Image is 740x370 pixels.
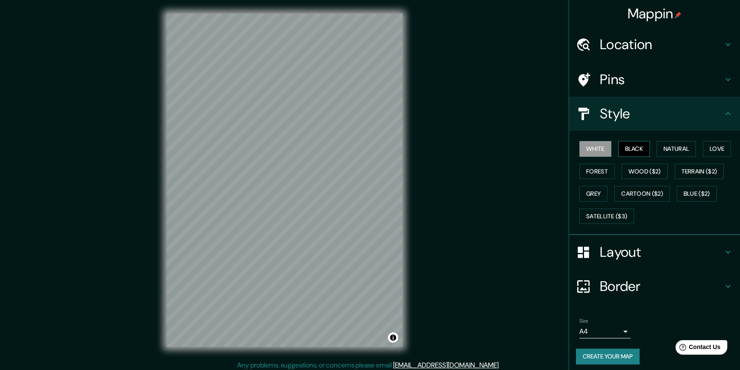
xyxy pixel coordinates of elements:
button: Create your map [576,349,640,364]
div: Layout [569,235,740,269]
button: White [579,141,611,157]
button: Terrain ($2) [675,164,724,179]
h4: Style [600,105,723,122]
div: Pins [569,62,740,97]
button: Forest [579,164,615,179]
button: Cartoon ($2) [614,186,670,202]
button: Love [703,141,731,157]
label: Size [579,317,588,325]
h4: Layout [600,244,723,261]
button: Natural [657,141,696,157]
h4: Pins [600,71,723,88]
button: Wood ($2) [622,164,668,179]
div: A4 [579,325,631,338]
div: Style [569,97,740,131]
button: Toggle attribution [388,332,398,343]
h4: Border [600,278,723,295]
a: [EMAIL_ADDRESS][DOMAIN_NAME] [393,361,499,370]
div: Border [569,269,740,303]
h4: Location [600,36,723,53]
button: Satellite ($3) [579,208,634,224]
button: Blue ($2) [677,186,717,202]
div: Location [569,27,740,62]
button: Grey [579,186,608,202]
h4: Mappin [628,5,682,22]
iframe: Help widget launcher [664,337,731,361]
canvas: Map [167,14,402,347]
img: pin-icon.png [675,12,681,18]
button: Black [618,141,650,157]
